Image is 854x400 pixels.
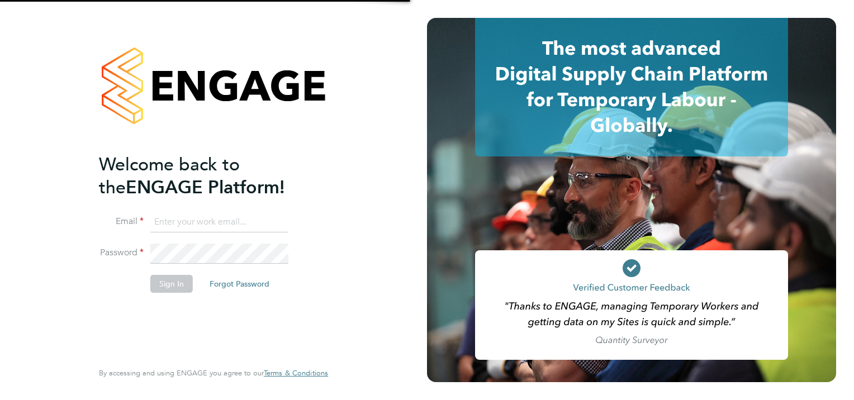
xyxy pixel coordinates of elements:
[99,216,144,227] label: Email
[201,275,278,293] button: Forgot Password
[99,154,240,198] span: Welcome back to the
[150,275,193,293] button: Sign In
[264,368,328,378] span: Terms & Conditions
[99,247,144,259] label: Password
[264,369,328,378] a: Terms & Conditions
[150,212,288,232] input: Enter your work email...
[99,153,317,199] h2: ENGAGE Platform!
[99,368,328,378] span: By accessing and using ENGAGE you agree to our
